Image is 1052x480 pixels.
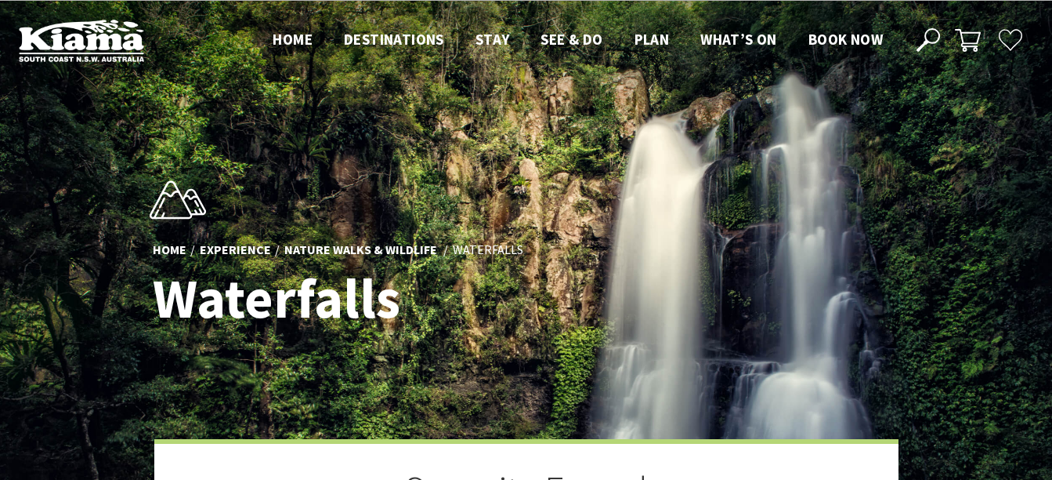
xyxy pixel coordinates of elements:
a: Nature Walks & Wildlife [284,242,437,259]
span: Stay [475,30,510,49]
li: Waterfalls [453,240,523,260]
a: Home [153,242,186,259]
img: Kiama Logo [19,19,144,62]
span: Destinations [344,30,444,49]
span: Book now [808,30,883,49]
span: See & Do [540,30,602,49]
span: Home [273,30,313,49]
span: Plan [634,30,670,49]
h1: Waterfalls [153,268,595,329]
a: Experience [200,242,271,259]
span: What’s On [700,30,777,49]
nav: Main Menu [257,27,898,53]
